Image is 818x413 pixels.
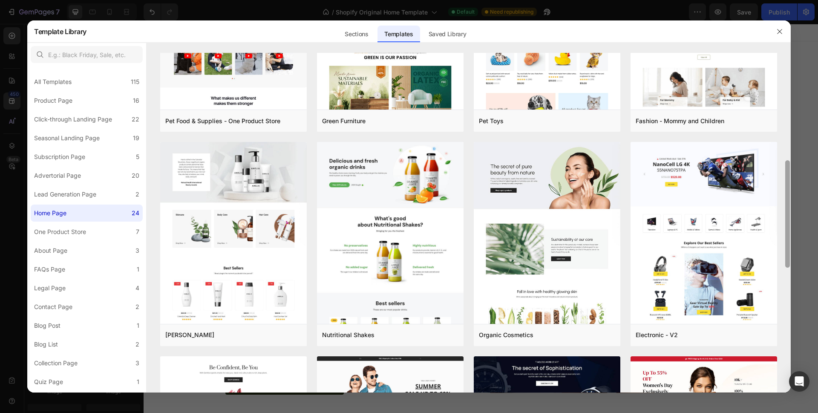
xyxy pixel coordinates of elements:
[136,227,139,237] div: 7
[135,358,139,368] div: 3
[34,170,81,181] div: Advertorial Page
[470,150,593,369] img: Alt image
[344,150,467,369] img: Alt image
[34,377,63,387] div: Quiz Page
[34,264,65,274] div: FAQs Page
[83,269,111,288] p: 94%
[325,35,362,45] span: Image banner
[133,95,139,106] div: 16
[131,270,317,288] p: Our skin cream works wonders in maintaining healthy skin, preventing dryness, and keeping breakou...
[34,189,96,199] div: Lead Generation Page
[322,330,374,340] div: Nutritional Shakes
[131,229,317,247] p: Our skin cream effectively unclogs pores, leaving your skin feeling refreshed and clean.
[135,283,139,293] div: 4
[137,377,139,387] div: 1
[34,227,86,237] div: One Product Store
[132,208,139,218] div: 24
[135,302,139,312] div: 2
[319,80,369,90] span: Featured collection
[34,152,85,162] div: Subscription Page
[789,371,809,392] div: Open Intercom Messenger
[338,26,375,43] div: Sections
[422,26,473,43] div: Saved Library
[135,189,139,199] div: 2
[393,253,417,266] button: Play
[83,228,111,247] p: 97%
[135,245,139,256] div: 3
[34,283,66,293] div: Legal Page
[131,310,317,328] p: Soothe and calm your skin with our skin cream's gentle formula, perfect for sensitive or irritate...
[34,358,78,368] div: Collection Page
[137,264,139,274] div: 1
[82,150,317,196] h2: Nourish, hydrate, and soften with our skin cream.
[322,116,366,126] div: Green Furniture
[132,114,139,124] div: 22
[34,95,72,106] div: Product Page
[479,116,504,126] div: Pet Toys
[34,339,58,349] div: Blog List
[31,46,143,63] input: E.g.: Black Friday, Sale, etc.
[479,330,533,340] div: Organic Cosmetics
[34,114,112,124] div: Click-through Landing Page
[377,26,420,43] div: Templates
[34,77,72,87] div: All Templates
[34,208,66,218] div: Home Page
[34,321,60,331] div: Blog Post
[165,330,214,340] div: [PERSON_NAME]
[34,133,100,143] div: Seasonal Landing Page
[82,350,200,371] a: Buy It Now
[165,116,280,126] div: Pet Food & Supplies - One Product Store
[123,356,158,365] div: Buy It Now
[133,133,139,143] div: 19
[131,77,139,87] div: 115
[137,321,139,331] div: 1
[34,302,72,312] div: Contact Page
[135,339,139,349] div: 2
[519,253,543,266] button: Play
[136,152,139,162] div: 5
[83,310,111,329] p: 92%
[636,116,724,126] div: Fashion - Mommy and Children
[34,20,86,43] h2: Template Library
[34,245,67,256] div: About Page
[132,170,139,181] div: 20
[636,330,678,340] div: Electronic - V2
